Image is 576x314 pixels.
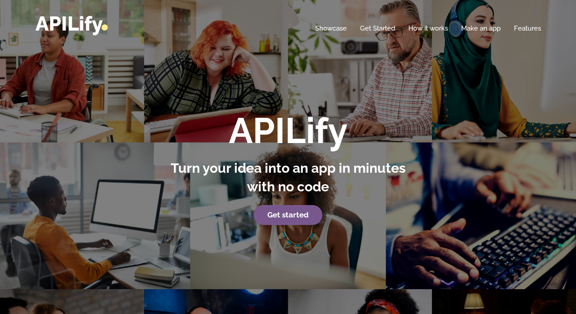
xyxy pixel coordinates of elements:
[229,110,348,151] strong: APILify
[461,24,501,33] a: Make an app
[408,24,448,33] a: How it works
[360,24,395,33] a: Get Started
[267,210,309,219] strong: Get started
[315,24,347,33] a: Showcase
[254,205,322,225] a: Get started
[171,160,406,194] strong: Turn your idea into an app in minutes with no code
[514,24,541,33] a: Features
[35,12,108,35] a: APILify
